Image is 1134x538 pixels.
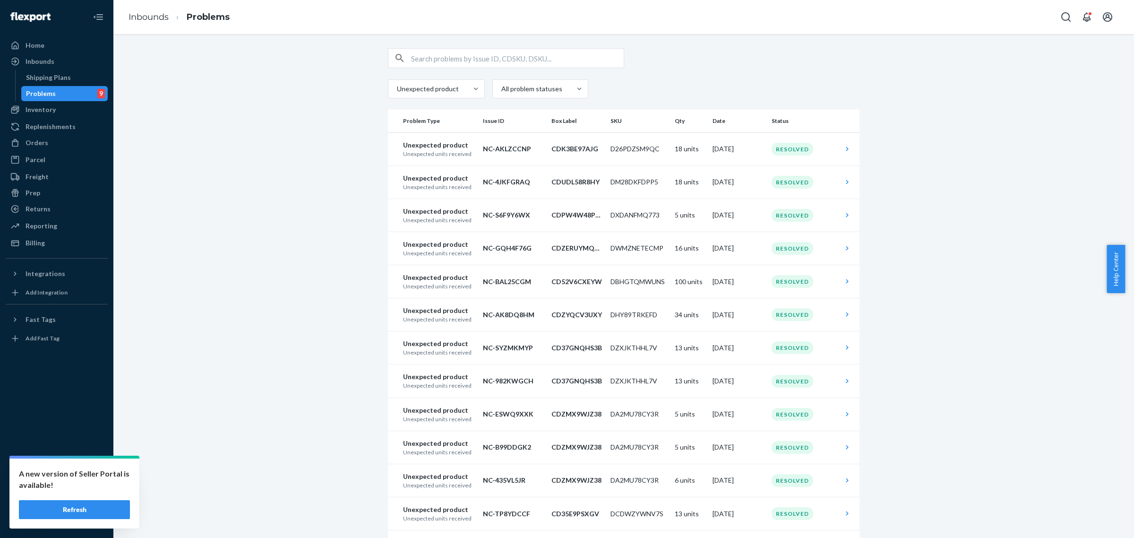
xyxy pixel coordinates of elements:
th: Qty [671,110,709,132]
p: Unexpected units received [403,514,475,522]
a: Replenishments [6,119,108,134]
td: 16 units [671,232,709,265]
td: 13 units [671,331,709,364]
div: Returns [26,204,51,214]
p: Unexpected product [403,273,475,282]
div: Integrations [26,269,65,278]
p: NC-BAL25CGM [483,277,544,286]
div: Resolved [772,507,813,520]
div: Resolved [772,176,813,189]
p: Unexpected product [403,372,475,382]
button: Give Feedback [6,512,108,527]
th: Box Label [548,110,607,132]
div: Parcel [26,155,45,165]
p: Unexpected units received [403,348,475,356]
td: [DATE] [709,431,768,464]
p: NC-ESWQ9XXK [483,409,544,419]
td: DA2MU78CY3R [607,398,671,431]
a: Freight [6,169,108,184]
div: Resolved [772,209,813,222]
th: Problem Type [388,110,479,132]
p: Unexpected units received [403,315,475,323]
p: NC-S6F9Y6WX [483,210,544,220]
div: 9 [97,89,105,98]
td: [DATE] [709,364,768,398]
td: DCDWZYWNV7S [607,497,671,530]
td: 34 units [671,298,709,331]
p: CDK3BE97AJG [551,144,603,154]
div: Orders [26,138,48,148]
p: CDZERUYMQUK [551,243,603,253]
div: Inventory [26,105,56,114]
div: Prep [26,188,40,198]
input: Unexpected product [396,84,397,94]
button: Open notifications [1077,8,1096,26]
div: Replenishments [26,122,76,131]
td: 13 units [671,497,709,530]
div: Add Integration [26,288,68,296]
div: Resolved [772,242,813,255]
p: Unexpected units received [403,216,475,224]
td: 5 units [671,199,709,232]
p: Unexpected units received [403,481,475,489]
td: [DATE] [709,298,768,331]
div: Fast Tags [26,315,56,324]
div: Freight [26,172,49,182]
div: Add Fast Tag [26,334,60,342]
p: CD35E9PSXGV [551,509,603,519]
ol: breadcrumbs [121,3,237,31]
button: Open Search Box [1057,8,1075,26]
div: Resolved [772,408,813,421]
td: 100 units [671,265,709,298]
a: Problems9 [21,86,108,101]
button: Help Center [1107,245,1125,293]
p: Unexpected units received [403,150,475,158]
div: Resolved [772,275,813,288]
p: NC-B99DDGK2 [483,443,544,452]
p: Unexpected product [403,505,475,514]
img: Flexport logo [10,12,51,22]
a: Inbounds [129,12,169,22]
td: DZXJKTHHL7V [607,364,671,398]
p: Unexpected units received [403,448,475,456]
button: Integrations [6,266,108,281]
a: Orders [6,135,108,150]
p: CDZMX9WJZ38 [551,476,603,485]
button: Open account menu [1098,8,1117,26]
p: Unexpected product [403,306,475,315]
p: CD37GNQHS3B [551,343,603,353]
div: Inbounds [26,57,54,66]
p: CDZMX9WJZ38 [551,409,603,419]
p: NC-TP8YDCCF [483,509,544,519]
p: CDPW4W48PBC [551,210,603,220]
p: Unexpected product [403,472,475,481]
a: Inbounds [6,54,108,69]
button: Close Navigation [89,8,108,26]
p: A new version of Seller Portal is available! [19,468,130,491]
td: DBHGTQMWUNS [607,265,671,298]
p: Unexpected units received [403,415,475,423]
td: DHY89TRKEFD [607,298,671,331]
p: NC-AKLZCCNP [483,144,544,154]
p: NC-4JKFGRAQ [483,177,544,187]
p: Unexpected product [403,439,475,448]
input: All problem statuses [500,84,501,94]
div: Problems [26,89,56,98]
p: CDZYQCV3UXY [551,310,603,320]
a: Shipping Plans [21,70,108,85]
a: Add Integration [6,285,108,300]
a: Settings [6,463,108,478]
a: Problems [187,12,230,22]
td: DZXJKTHHL7V [607,331,671,364]
p: CDZMX9WJZ38 [551,443,603,452]
td: [DATE] [709,464,768,497]
td: [DATE] [709,199,768,232]
p: Unexpected product [403,240,475,249]
input: Search problems by Issue ID, CDSKU, DSKU... [411,49,624,68]
td: [DATE] [709,232,768,265]
a: Inventory [6,102,108,117]
p: Unexpected product [403,406,475,415]
div: Resolved [772,474,813,487]
p: Unexpected units received [403,382,475,390]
